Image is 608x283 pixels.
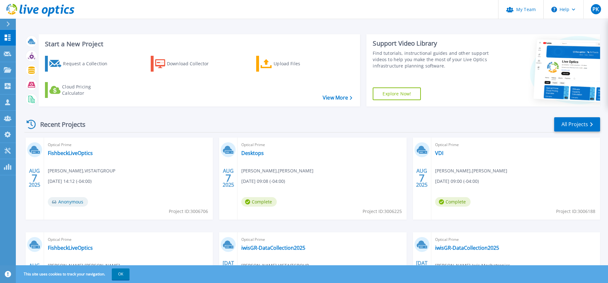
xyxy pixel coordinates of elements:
span: Optical Prime [48,236,209,243]
a: View More [323,95,352,101]
span: Anonymous [48,197,88,207]
span: PK [592,7,599,12]
span: [PERSON_NAME] , Iwis Mechatronics [435,262,510,269]
a: Request a Collection [45,56,116,72]
h3: Start a New Project [45,41,352,48]
span: [DATE] 09:00 (-04:00) [435,178,479,185]
span: This site uses cookies to track your navigation. [17,268,130,280]
span: 7 [225,175,231,181]
a: Desktops [241,150,264,156]
div: Request a Collection [63,57,114,70]
a: All Projects [554,117,600,132]
div: AUG 2025 [222,166,234,190]
button: OK [112,268,130,280]
span: Optical Prime [435,141,596,148]
div: Download Collector [167,57,218,70]
a: FishbeckLiveOptics [48,150,93,156]
a: Download Collector [151,56,221,72]
a: Cloud Pricing Calculator [45,82,116,98]
div: AUG 2025 [28,166,41,190]
span: Project ID: 3006188 [556,208,595,215]
a: Upload Files [256,56,327,72]
div: Find tutorials, instructional guides and other support videos to help you make the most of your L... [373,50,492,69]
a: VDI [435,150,443,156]
a: Explore Now! [373,87,421,100]
span: [PERSON_NAME] , VISTAITGROUP [241,262,309,269]
span: [PERSON_NAME] , VISTAITGROUP [48,167,115,174]
span: [PERSON_NAME] , [PERSON_NAME] [241,167,313,174]
div: AUG 2025 [416,166,428,190]
span: [DATE] 09:08 (-04:00) [241,178,285,185]
span: Complete [435,197,471,207]
span: Optical Prime [241,236,402,243]
a: FishbeckLiveOptics [48,245,93,251]
span: Optical Prime [48,141,209,148]
a: iwisGR-DataCollection2025 [435,245,499,251]
span: [PERSON_NAME] , [PERSON_NAME] [435,167,507,174]
span: Optical Prime [241,141,402,148]
span: [PERSON_NAME] , [PERSON_NAME] [48,262,120,269]
div: Upload Files [274,57,324,70]
div: Cloud Pricing Calculator [62,84,113,96]
span: 7 [419,175,425,181]
span: Project ID: 3006225 [363,208,402,215]
a: iwisGR-DataCollection2025 [241,245,305,251]
div: Recent Projects [24,117,94,132]
div: Support Video Library [373,39,492,48]
span: 7 [32,175,37,181]
span: Optical Prime [435,236,596,243]
span: [DATE] 14:12 (-04:00) [48,178,92,185]
span: Complete [241,197,277,207]
span: Project ID: 3006706 [169,208,208,215]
